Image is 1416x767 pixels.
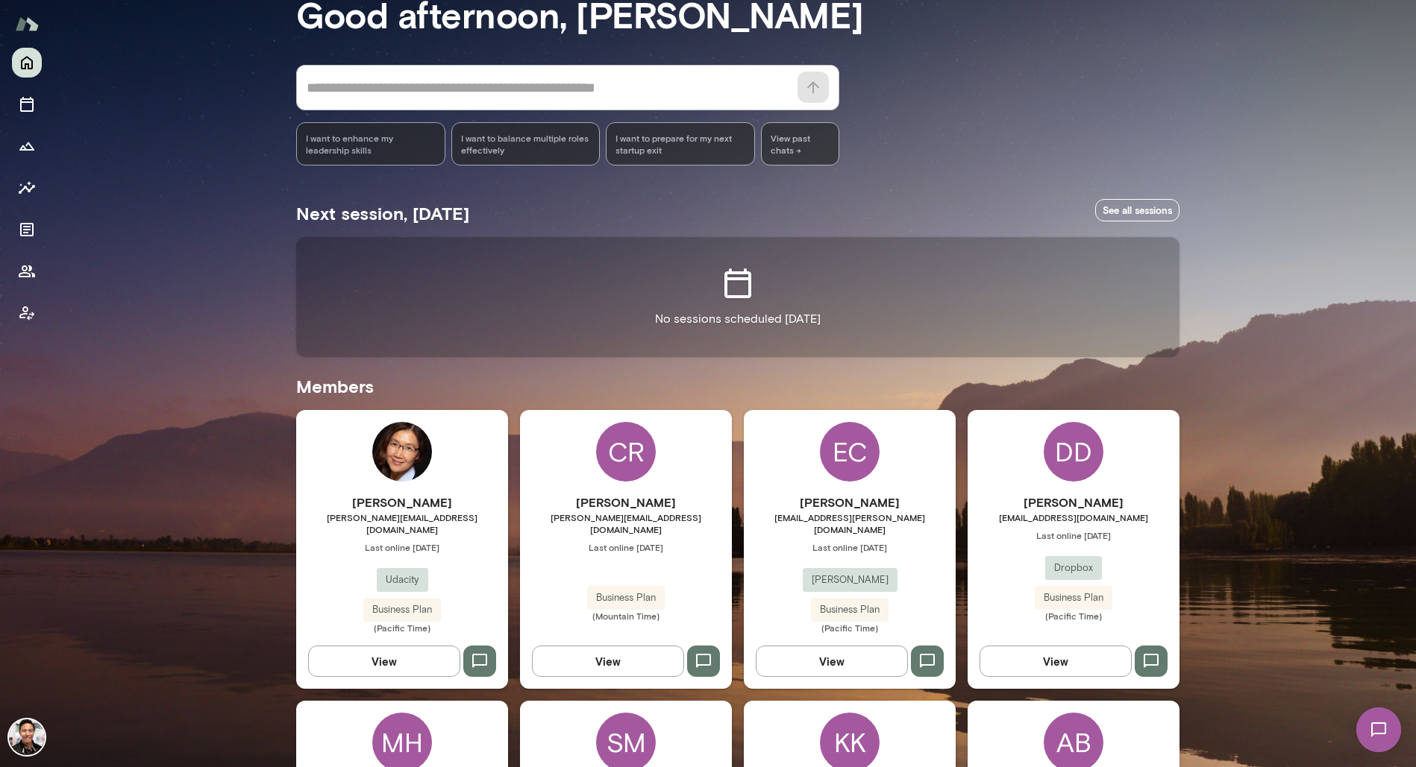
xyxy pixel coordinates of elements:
[296,374,1180,398] h5: Members
[820,422,880,482] div: EC
[520,541,732,553] span: Last online [DATE]
[296,622,508,634] span: (Pacific Time)
[9,719,45,755] img: Albert Villarde
[744,541,956,553] span: Last online [DATE]
[803,572,897,587] span: [PERSON_NAME]
[12,298,42,328] button: Client app
[968,511,1180,523] span: [EMAIL_ADDRESS][DOMAIN_NAME]
[1044,422,1103,482] div: DD
[12,131,42,161] button: Growth Plan
[615,132,745,156] span: I want to prepare for my next startup exit
[306,132,436,156] span: I want to enhance my leadership skills
[372,422,432,482] img: Vicky Xiao
[451,122,601,165] div: I want to balance multiple roles effectively
[296,511,508,535] span: [PERSON_NAME][EMAIL_ADDRESS][DOMAIN_NAME]
[980,646,1132,677] button: View
[461,132,591,156] span: I want to balance multiple roles effectively
[520,511,732,535] span: [PERSON_NAME][EMAIL_ADDRESS][DOMAIN_NAME]
[12,215,42,244] button: Documents
[1045,561,1102,575] span: Dropbox
[520,493,732,511] h6: [PERSON_NAME]
[12,173,42,203] button: Insights
[811,602,889,617] span: Business Plan
[968,529,1180,541] span: Last online [DATE]
[532,646,684,677] button: View
[12,89,42,119] button: Sessions
[744,622,956,634] span: (Pacific Time)
[587,590,665,605] span: Business Plan
[296,493,508,511] h6: [PERSON_NAME]
[968,493,1180,511] h6: [PERSON_NAME]
[968,610,1180,622] span: (Pacific Time)
[756,646,908,677] button: View
[1035,590,1112,605] span: Business Plan
[596,422,656,482] div: CR
[296,201,469,225] h5: Next session, [DATE]
[744,493,956,511] h6: [PERSON_NAME]
[1095,199,1180,222] a: See all sessions
[606,122,755,165] div: I want to prepare for my next startup exit
[520,610,732,622] span: (Mountain Time)
[15,10,39,38] img: Mento
[296,541,508,553] span: Last online [DATE]
[377,572,428,587] span: Udacity
[12,256,42,286] button: Members
[655,310,821,328] p: No sessions scheduled [DATE]
[363,602,441,617] span: Business Plan
[296,122,445,165] div: I want to enhance my leadership skills
[744,511,956,535] span: [EMAIL_ADDRESS][PERSON_NAME][DOMAIN_NAME]
[12,48,42,78] button: Home
[308,646,460,677] button: View
[761,122,839,165] span: View past chats ->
